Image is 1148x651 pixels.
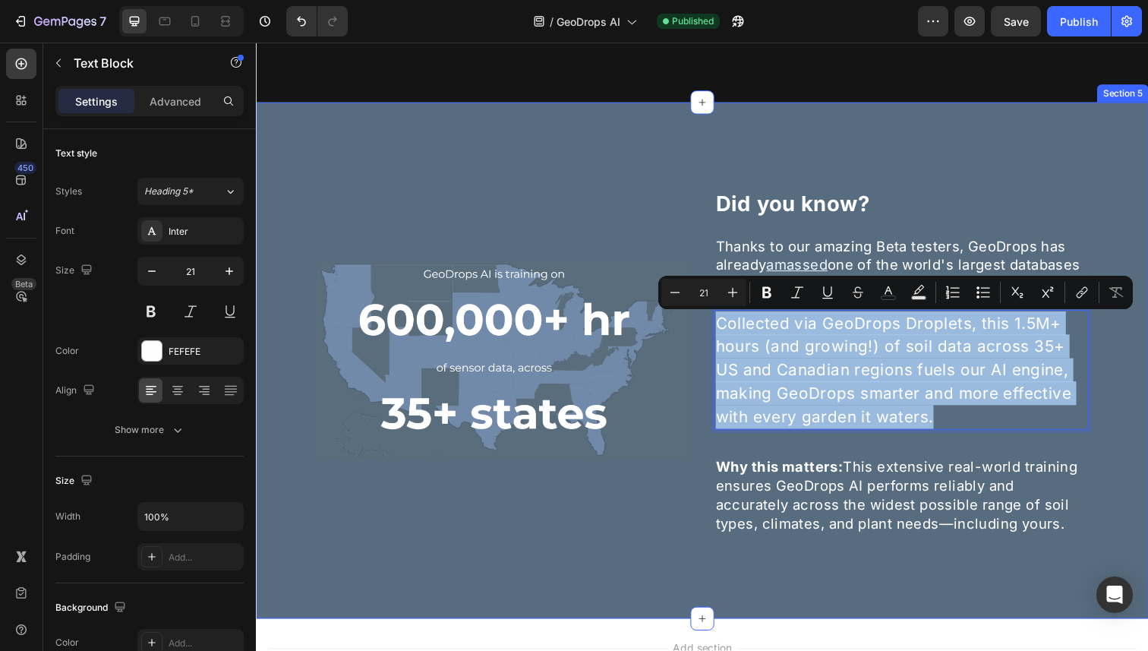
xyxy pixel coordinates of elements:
[137,178,244,205] button: Heading 5*
[521,220,583,235] a: amassed
[550,14,553,30] span: /
[169,225,240,239] div: Inter
[468,423,850,503] div: Rich Text Editor. Editing area: main
[169,345,240,359] div: FEFEFE
[256,43,1148,651] iframe: Design area
[991,6,1041,36] button: Save
[469,200,827,236] span: Thanks to our amazing Beta testers, GeoDrops has already
[420,611,492,627] span: Add section
[468,273,850,397] div: Rich Text Editor. Editing area: main
[862,46,908,59] div: Section 5
[169,637,240,650] div: Add...
[55,550,90,564] div: Padding
[55,224,74,238] div: Font
[469,152,627,178] strong: Did you know?
[672,14,714,28] span: Published
[55,185,82,198] div: Styles
[6,6,113,36] button: 7
[74,54,203,72] p: Text Block
[55,416,244,444] button: Show more
[115,422,185,438] div: Show more
[55,636,79,649] div: Color
[521,219,583,236] u: amassed
[557,14,620,30] span: GeoDrops AI
[469,425,839,501] span: This extensive real-world training ensures GeoDrops AI performs reliably and accurately across th...
[150,93,201,109] p: Advanced
[138,503,243,530] input: Auto
[1096,577,1133,613] div: Open Intercom Messenger
[144,185,194,198] span: Heading 5*
[169,551,240,564] div: Add...
[14,162,36,174] div: 450
[99,12,106,30] p: 7
[11,278,36,290] div: Beta
[55,598,129,618] div: Background
[1004,15,1029,28] span: Save
[469,275,848,395] p: Collected via GeoDrops Droplets, this 1.5M+ hours (and growing!) of soil data across 35+ US and C...
[286,6,348,36] div: Undo/Redo
[55,510,80,523] div: Width
[1047,6,1111,36] button: Publish
[1060,14,1098,30] div: Publish
[469,425,599,443] strong: Why this matters:
[658,276,1133,309] div: Editor contextual toolbar
[75,93,118,109] p: Settings
[55,471,96,491] div: Size
[55,147,97,160] div: Text style
[55,344,79,358] div: Color
[55,381,98,401] div: Align
[469,219,841,255] span: one of the world's largest databases of quality, real-world soil data.
[55,261,96,281] div: Size
[468,198,850,258] div: Rich Text Editor. Editing area: main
